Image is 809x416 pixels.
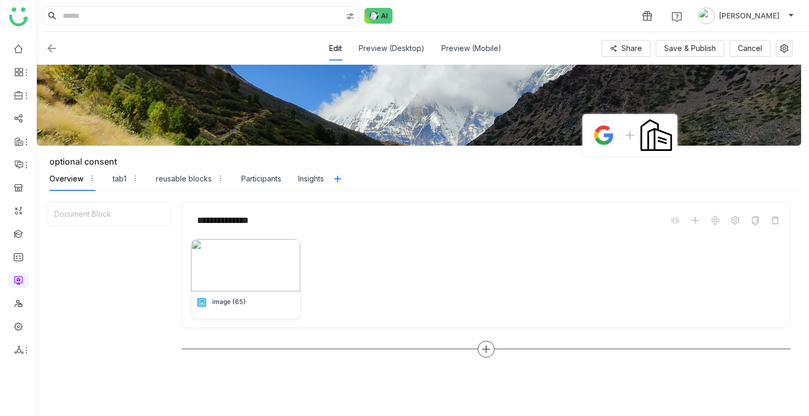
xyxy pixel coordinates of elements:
img: avatar [698,7,715,24]
span: Cancel [738,43,762,54]
img: png.svg [196,297,207,308]
div: Preview (Mobile) [441,36,501,60]
div: reusable blocks [156,173,212,185]
div: tab1 [113,173,126,185]
div: Participants [241,173,281,185]
div: Insights [298,173,324,185]
img: ask-buddy-normal.svg [364,8,393,24]
span: Save & Publish [664,43,716,54]
button: Save & Publish [656,40,724,57]
button: [PERSON_NAME] [696,7,796,24]
img: logo [9,7,28,26]
div: Preview (Desktop) [359,36,425,60]
img: reorder.svg [709,214,722,227]
div: image (65) [212,297,246,307]
span: [PERSON_NAME] [719,10,780,22]
button: Cancel [729,40,771,57]
span: Share [621,43,642,54]
div: Document Block [48,202,171,226]
button: Share [601,40,650,57]
div: optional consent [50,156,801,167]
div: Overview [50,173,83,185]
img: 68be856f89dc055eb3bbde2c [191,239,300,291]
img: search-type.svg [346,12,354,21]
img: back.svg [45,42,58,55]
img: help.svg [672,12,682,22]
div: Edit [329,36,342,60]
